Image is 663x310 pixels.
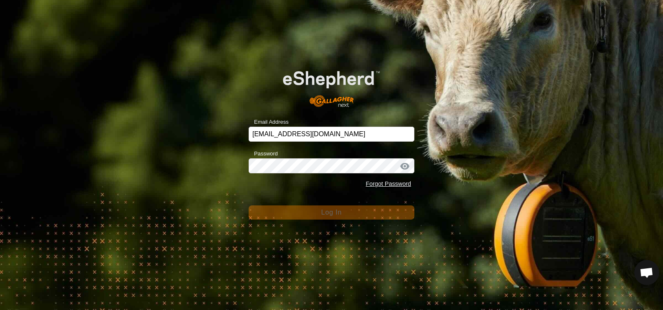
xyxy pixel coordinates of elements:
label: Password [249,150,278,158]
img: E-shepherd Logo [265,57,398,114]
span: Log In [321,209,341,216]
button: Log In [249,205,414,220]
label: Email Address [249,118,289,126]
a: Forgot Password [366,180,411,187]
a: Open chat [634,260,659,285]
input: Email Address [249,127,414,142]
